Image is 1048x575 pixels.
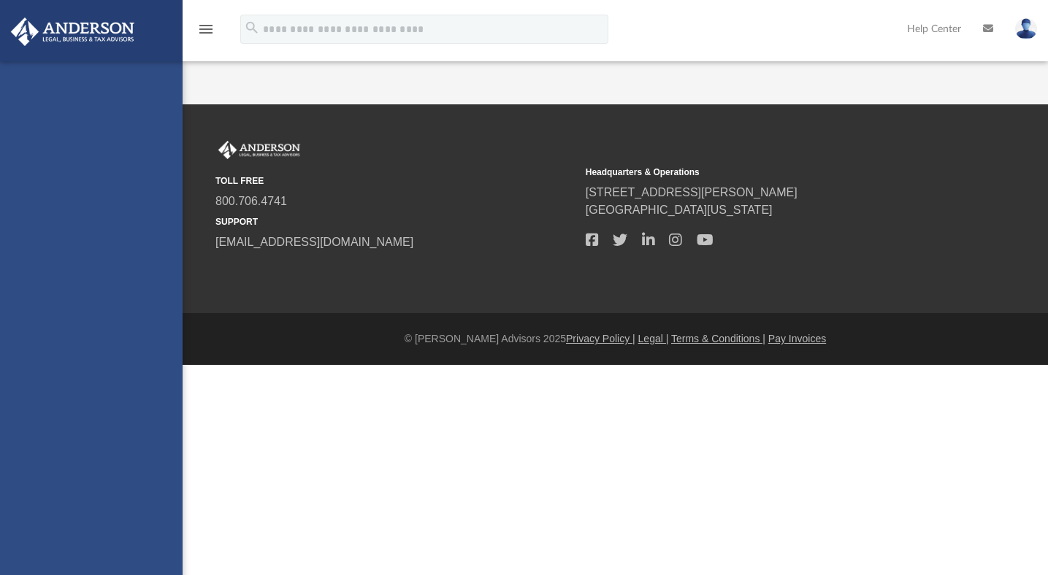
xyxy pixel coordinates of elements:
[586,166,946,179] small: Headquarters & Operations
[7,18,139,46] img: Anderson Advisors Platinum Portal
[566,333,635,344] a: Privacy Policy |
[183,331,1048,347] div: © [PERSON_NAME] Advisors 2025
[215,174,575,188] small: TOLL FREE
[197,28,215,38] a: menu
[197,20,215,38] i: menu
[768,333,826,344] a: Pay Invoices
[638,333,669,344] a: Legal |
[215,215,575,228] small: SUPPORT
[244,20,260,36] i: search
[215,141,303,160] img: Anderson Advisors Platinum Portal
[671,333,765,344] a: Terms & Conditions |
[215,195,287,207] a: 800.706.4741
[586,186,798,198] a: [STREET_ADDRESS][PERSON_NAME]
[586,204,773,216] a: [GEOGRAPHIC_DATA][US_STATE]
[1015,18,1037,39] img: User Pic
[215,236,413,248] a: [EMAIL_ADDRESS][DOMAIN_NAME]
